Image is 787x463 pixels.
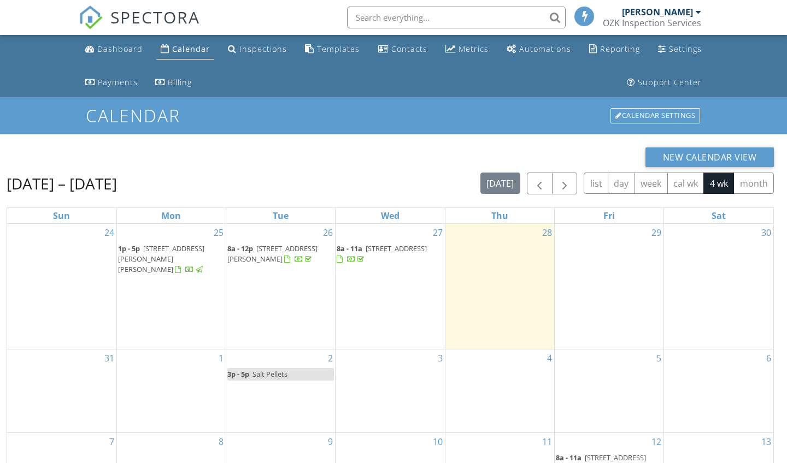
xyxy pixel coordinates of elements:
a: 8a - 12p [STREET_ADDRESS][PERSON_NAME] [227,242,334,266]
td: Go to August 24, 2025 [7,224,116,349]
a: Templates [301,39,364,60]
span: [STREET_ADDRESS][PERSON_NAME][PERSON_NAME] [118,244,204,274]
a: Go to August 27, 2025 [431,224,445,241]
a: 8a - 12p [STREET_ADDRESS][PERSON_NAME] [227,244,318,264]
button: Next [552,173,578,195]
span: 1p - 5p [118,244,140,253]
a: Go to August 29, 2025 [649,224,663,241]
a: Payments [81,73,142,93]
td: Go to August 27, 2025 [336,224,445,349]
a: Go to September 9, 2025 [326,433,335,450]
button: list [584,173,608,194]
a: Billing [151,73,196,93]
a: Go to August 28, 2025 [540,224,554,241]
div: Support Center [638,77,702,87]
div: [PERSON_NAME] [622,7,693,17]
img: The Best Home Inspection Software - Spectora [79,5,103,29]
a: Monday [159,208,183,223]
span: Salt Pellets [252,369,287,379]
a: Go to August 30, 2025 [759,224,773,241]
a: SPECTORA [79,15,200,38]
input: Search everything... [347,7,566,28]
a: 1p - 5p [STREET_ADDRESS][PERSON_NAME][PERSON_NAME] [118,242,225,277]
div: Reporting [600,44,640,54]
button: [DATE] [480,173,520,194]
span: 8a - 11a [556,453,582,462]
a: Go to August 25, 2025 [212,224,226,241]
button: week [635,173,668,194]
a: Inspections [224,39,291,60]
td: Go to August 25, 2025 [116,224,226,349]
td: Go to September 4, 2025 [445,349,554,433]
a: Go to September 4, 2025 [545,349,554,367]
a: Wednesday [379,208,402,223]
td: Go to September 2, 2025 [226,349,336,433]
a: Friday [601,208,617,223]
a: Go to September 2, 2025 [326,349,335,367]
a: Go to September 13, 2025 [759,433,773,450]
a: Reporting [585,39,644,60]
div: Automations [519,44,571,54]
a: Go to September 7, 2025 [107,433,116,450]
td: Go to August 26, 2025 [226,224,336,349]
a: Tuesday [271,208,291,223]
span: 8a - 11a [337,244,362,253]
td: Go to August 29, 2025 [554,224,663,349]
a: Saturday [709,208,728,223]
span: [STREET_ADDRESS] [366,244,427,253]
div: Metrics [459,44,489,54]
a: Settings [654,39,706,60]
td: Go to August 31, 2025 [7,349,116,433]
button: cal wk [667,173,704,194]
td: Go to September 1, 2025 [116,349,226,433]
td: Go to August 30, 2025 [664,224,773,349]
div: Settings [669,44,702,54]
a: Go to September 11, 2025 [540,433,554,450]
span: [STREET_ADDRESS] [585,453,646,462]
div: Billing [168,77,192,87]
a: Calendar Settings [609,107,701,124]
div: Templates [317,44,360,54]
a: Go to September 8, 2025 [216,433,226,450]
h1: Calendar [86,106,701,125]
a: Go to August 31, 2025 [102,349,116,367]
a: Go to September 5, 2025 [654,349,663,367]
a: Go to September 10, 2025 [431,433,445,450]
a: Calendar [156,39,214,60]
div: OZK Inspection Services [603,17,701,28]
td: Go to September 5, 2025 [554,349,663,433]
div: Payments [98,77,138,87]
button: month [733,173,774,194]
button: Previous [527,173,553,195]
span: 8a - 12p [227,244,253,253]
button: 4 wk [703,173,734,194]
span: 3p - 5p [227,369,249,379]
span: [STREET_ADDRESS][PERSON_NAME] [227,244,318,264]
td: Go to August 28, 2025 [445,224,554,349]
a: Thursday [489,208,510,223]
a: 8a - 11a [STREET_ADDRESS] [337,242,443,266]
div: Calendar Settings [610,108,700,123]
a: Go to September 3, 2025 [436,349,445,367]
a: Sunday [51,208,72,223]
a: Contacts [374,39,432,60]
div: Contacts [391,44,427,54]
div: Calendar [172,44,210,54]
a: Support Center [622,73,706,93]
a: Go to September 6, 2025 [764,349,773,367]
a: 8a - 11a [STREET_ADDRESS] [337,244,427,264]
a: Metrics [441,39,493,60]
div: Dashboard [97,44,143,54]
h2: [DATE] – [DATE] [7,173,117,194]
a: Go to September 1, 2025 [216,349,226,367]
td: Go to September 3, 2025 [336,349,445,433]
a: Automations (Basic) [502,39,575,60]
a: Go to September 12, 2025 [649,433,663,450]
span: SPECTORA [110,5,200,28]
a: Go to August 26, 2025 [321,224,335,241]
button: day [608,173,635,194]
td: Go to September 6, 2025 [664,349,773,433]
div: Inspections [239,44,287,54]
a: Go to August 24, 2025 [102,224,116,241]
a: 1p - 5p [STREET_ADDRESS][PERSON_NAME][PERSON_NAME] [118,244,204,274]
